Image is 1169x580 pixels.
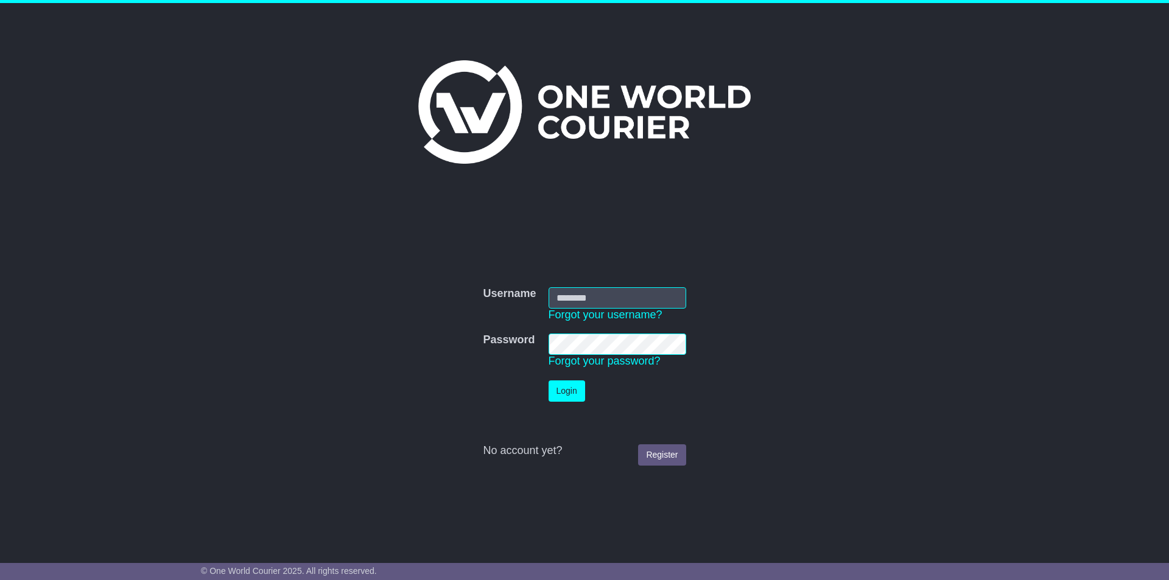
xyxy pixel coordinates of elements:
label: Username [483,287,536,301]
a: Forgot your username? [549,309,662,321]
label: Password [483,334,535,347]
a: Forgot your password? [549,355,661,367]
span: © One World Courier 2025. All rights reserved. [201,566,377,576]
button: Login [549,380,585,402]
a: Register [638,444,686,466]
img: One World [418,60,751,164]
div: No account yet? [483,444,686,458]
